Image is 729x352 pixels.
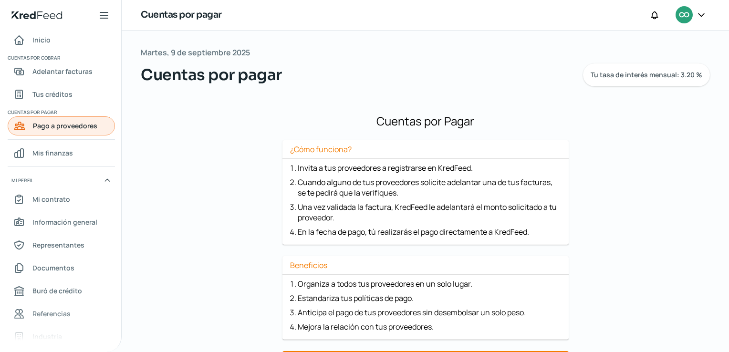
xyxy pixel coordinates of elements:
span: Mis finanzas [32,147,73,159]
span: Representantes [32,239,84,251]
a: Documentos [8,259,115,278]
span: Documentos [32,262,74,274]
span: Mi contrato [32,193,70,205]
h1: Cuentas por Pagar [145,113,706,129]
span: CO [679,10,689,21]
a: Información general [8,213,115,232]
a: Buró de crédito [8,281,115,300]
a: Inicio [8,31,115,50]
span: Pago a proveedores [33,120,97,132]
span: Mi perfil [11,176,33,185]
span: Referencias [32,308,71,320]
span: Información general [32,216,97,228]
h1: Cuentas por pagar [141,8,222,22]
span: Cuentas por pagar [8,108,114,116]
li: Mejora la relación con tus proveedores. [298,321,561,332]
a: Mi contrato [8,190,115,209]
li: Organiza a todos tus proveedores en un solo lugar. [298,279,561,289]
li: En la fecha de pago, tú realizarás el pago directamente a KredFeed. [298,227,561,237]
span: Martes, 9 de septiembre 2025 [141,46,250,60]
span: Buró de crédito [32,285,82,297]
li: Anticipa el pago de tus proveedores sin desembolsar un solo peso. [298,307,561,318]
a: Pago a proveedores [8,116,115,135]
span: Tu tasa de interés mensual: 3.20 % [591,72,702,78]
a: Mis finanzas [8,144,115,163]
li: Cuando alguno de tus proveedores solicite adelantar una de tus facturas, se te pedirá que la veri... [298,177,561,198]
a: Industria [8,327,115,346]
h3: ¿Cómo funciona? [282,144,569,159]
span: Industria [32,331,62,342]
li: Una vez validada la factura, KredFeed le adelantará el monto solicitado a tu proveedor. [298,202,561,223]
a: Representantes [8,236,115,255]
span: Cuentas por cobrar [8,53,114,62]
li: Estandariza tus políticas de pago. [298,293,561,303]
h3: Beneficios [282,260,569,275]
span: Tus créditos [32,88,73,100]
a: Adelantar facturas [8,62,115,81]
span: Cuentas por pagar [141,63,282,86]
li: Invita a tus proveedores a registrarse en KredFeed. [298,163,561,173]
a: Referencias [8,304,115,323]
span: Inicio [32,34,51,46]
span: Adelantar facturas [32,65,93,77]
a: Tus créditos [8,85,115,104]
